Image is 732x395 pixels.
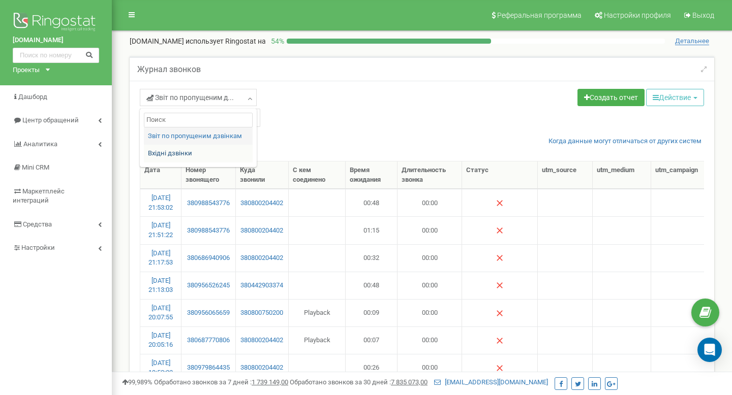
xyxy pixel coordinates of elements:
div: Open Intercom Messenger [697,338,722,362]
th: utm_medium [593,161,651,189]
td: 00:00 [398,272,462,299]
a: 380956526245 [186,281,231,290]
button: Действие [646,89,704,106]
img: Нет ответа [496,309,504,317]
a: [DATE] 21:17:53 [148,249,173,267]
span: Настройки профиля [604,11,671,19]
span: использует Ringostat на [186,37,266,45]
img: Нет ответа [496,281,504,289]
a: 380956065659 [186,308,231,318]
th: Куда звонили [236,161,289,189]
u: 1 739 149,00 [252,378,288,386]
span: Звіт по пропущеним д... [146,92,234,103]
u: 7 835 073,00 [391,378,428,386]
a: Создать отчет [577,89,645,106]
span: Дашборд [18,93,47,101]
td: 00:00 [398,216,462,244]
a: [DATE] 21:13:03 [148,277,173,294]
div: Проекты [13,65,40,75]
td: 00:00 [398,244,462,272]
td: 00:00 [398,299,462,326]
a: 380800204402 [240,253,284,263]
a: Когда данные могут отличаться от других систем [548,137,701,146]
a: 380979864435 [186,363,231,373]
img: Нет ответа [496,199,504,207]
a: [DATE] 19:52:32 [148,359,173,376]
p: [DOMAIN_NAME] [130,36,266,46]
input: Поиск по номеру [13,48,99,63]
td: 00:09 [346,299,398,326]
th: Статус [462,161,538,189]
a: [DATE] 20:05:16 [148,332,173,349]
img: Нет ответа [496,254,504,262]
a: 380800750200 [240,308,284,318]
img: Нет ответа [496,337,504,345]
a: [DATE] 21:51:22 [148,221,173,239]
td: 01:15 [346,216,398,244]
img: Нет ответа [496,364,504,372]
a: Звіт по пропущеним д... [140,89,257,106]
span: Реферальная программа [497,11,582,19]
td: Playback [289,326,346,354]
p: 54 % [266,36,287,46]
td: 00:48 [346,272,398,299]
a: [EMAIL_ADDRESS][DOMAIN_NAME] [434,378,548,386]
span: Обработано звонков за 7 дней : [154,378,288,386]
a: 380800204402 [240,226,284,236]
span: Настройки [21,244,55,251]
span: Центр обращений [22,116,79,124]
th: Время ожидания [346,161,398,189]
a: [DATE] 20:07:55 [148,304,173,321]
th: Дата [140,161,181,189]
input: Поиск [144,113,253,127]
td: 00:00 [398,326,462,354]
img: Ringostat logo [13,10,99,36]
a: 380686940906 [186,253,231,263]
a: 380800204402 [240,336,284,345]
span: Обработано звонков за 30 дней : [290,378,428,386]
a: Звіт по пропущеним дзвінкам [148,131,249,141]
td: 00:32 [346,244,398,272]
a: 380442903374 [240,281,284,290]
a: 380988543776 [186,226,231,236]
a: [DOMAIN_NAME] [13,36,99,45]
a: 380800204402 [240,199,284,208]
h5: Журнал звонков [137,65,201,74]
span: 99,989% [122,378,152,386]
th: utm_campaign [651,161,715,189]
a: Вхідні дзвінки [148,149,249,158]
span: Маркетплейс интеграций [13,187,65,205]
span: Выход [692,11,714,19]
th: utm_source [538,161,592,189]
span: Аналитика [23,140,57,148]
th: Длительность звонка [398,161,462,189]
td: 00:07 [346,326,398,354]
th: Номер звонящего [181,161,235,189]
img: Нет ответа [496,226,504,235]
td: 00:26 [346,354,398,381]
td: Playback [289,299,346,326]
span: Mini CRM [22,163,49,171]
span: Детальнее [675,37,709,45]
a: 380687770806 [186,336,231,345]
a: 380800204402 [240,363,284,373]
span: Средства [23,220,52,228]
td: 00:00 [398,354,462,381]
a: [DATE] 21:53:02 [148,194,173,211]
a: 380988543776 [186,199,231,208]
td: 00:00 [398,189,462,216]
td: 00:48 [346,189,398,216]
th: С кем соединено [289,161,346,189]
